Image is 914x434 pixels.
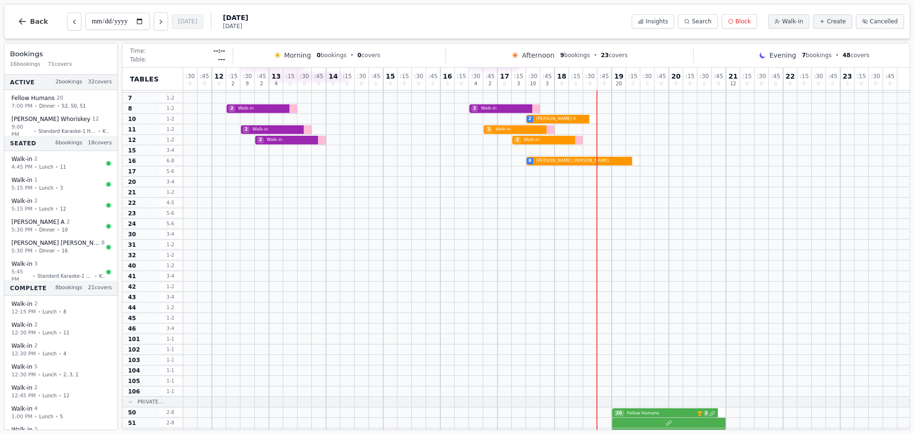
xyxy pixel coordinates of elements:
span: 0 [688,81,691,86]
span: 12:45 PM [11,392,36,400]
span: 23 [843,73,852,80]
span: [PERSON_NAME] [PERSON_NAME] [534,158,629,164]
span: Lunch [39,184,53,192]
span: • [34,247,37,254]
span: 20 [57,94,63,102]
span: Create [827,18,846,25]
span: 0 [745,81,748,86]
span: 2 [34,384,38,392]
span: 1 - 2 [159,105,182,112]
span: : 30 [357,73,366,79]
span: Afternoon [522,50,554,60]
span: 20 [128,178,136,186]
span: 2, 3, 1 [63,371,79,378]
span: : 30 [471,73,480,79]
span: 12:30 PM [11,350,36,358]
span: 2 [34,321,38,329]
span: covers [601,51,627,59]
span: Walk-in [11,176,32,184]
span: 1 - 2 [159,136,182,143]
span: Fellow Humans [11,94,55,102]
span: • [55,413,58,420]
span: 0 [789,81,792,86]
span: • [59,371,61,378]
span: 0 [203,81,206,86]
button: Walk-in 15:15 PM•Lunch•3 [6,173,116,195]
span: Walk-in [250,126,301,133]
span: 22 [785,73,795,80]
span: --- [218,56,225,63]
span: 16 bookings [10,61,40,69]
span: : 45 [771,73,780,79]
span: 1:00 PM [11,413,32,421]
span: 11 [63,329,70,336]
span: Standard Karaoke-1 Hour [38,127,96,134]
span: 15 [128,147,136,154]
span: • [59,392,61,399]
span: Lunch [39,413,53,420]
span: covers [843,51,869,59]
span: 71 covers [48,61,72,69]
button: Walk-in 512:30 PM•Lunch•2, 3, 1 [6,360,116,382]
button: Search [678,14,717,29]
span: • [34,205,37,212]
span: 6 bookings [55,139,82,147]
span: 32 covers [88,78,112,86]
span: 0 [431,81,434,86]
span: Search [692,18,711,25]
span: 0 [360,81,363,86]
span: 5:15 PM [11,184,32,192]
span: 0 [317,81,320,86]
span: : 15 [571,73,580,79]
span: 12:15 PM [11,308,36,316]
span: 2 [34,342,38,350]
span: 9:00 PM [11,123,32,139]
span: 48 [843,52,851,59]
span: Walk-in [479,105,529,112]
span: 3 - 4 [159,147,182,154]
span: Time: [130,47,146,55]
span: : 45 [314,73,323,79]
span: 2 [243,126,249,133]
span: 0 [831,81,834,86]
span: 14 [328,73,338,80]
span: 12 [128,136,136,144]
span: 0 [646,81,648,86]
span: 10 [128,115,136,123]
span: Walk-in [11,405,32,413]
span: covers [358,51,380,59]
span: 0 [303,81,306,86]
span: : 30 [757,73,766,79]
span: 3 [546,81,548,86]
button: Walk-in 212:15 PM•Lunch•8 [6,297,116,319]
span: : 45 [486,73,495,79]
span: Walk-in [782,18,803,25]
span: 0 [631,81,634,86]
span: • [350,51,354,59]
span: Walk-in [11,197,32,205]
span: 2 [471,105,478,112]
span: Walk-in [11,426,32,434]
span: : 15 [800,73,809,79]
span: 8 [101,239,105,247]
span: • [38,392,40,399]
span: : 45 [714,73,723,79]
span: Standard Karaoke-1 Hour [38,272,93,279]
span: : 15 [514,73,523,79]
span: 12 [63,392,70,399]
button: Walk-in 212:45 PM•Lunch•12 [6,381,116,403]
span: • [835,51,839,59]
span: Cancelled [870,18,898,25]
span: 0 [417,81,420,86]
span: 5:15 PM [11,205,32,213]
span: 0 [346,81,348,86]
span: Lunch [39,163,53,171]
span: 0 [774,81,777,86]
span: • [57,247,60,254]
span: 16 [128,157,136,165]
span: 0 [717,81,720,86]
span: • [33,272,36,279]
span: 0 [860,81,863,86]
span: 0 [874,81,877,86]
span: 3 - 4 [159,178,182,185]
